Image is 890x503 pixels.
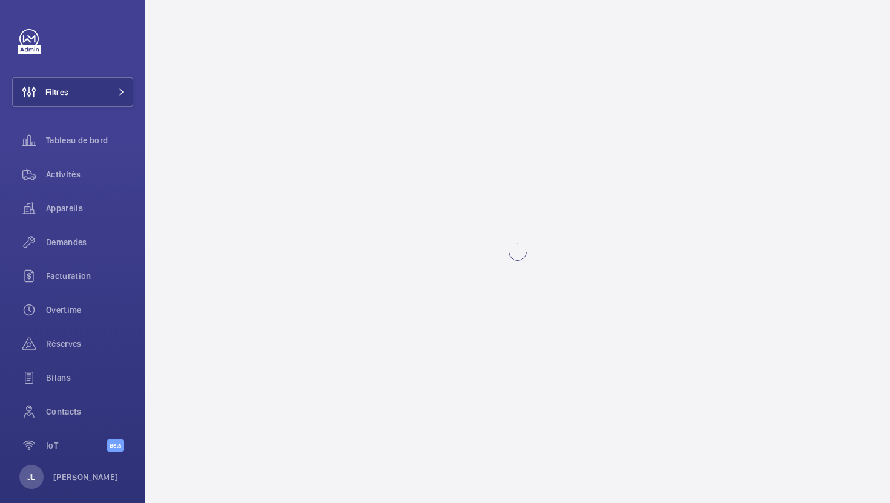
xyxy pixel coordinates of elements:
[46,236,133,248] span: Demandes
[46,372,133,384] span: Bilans
[46,168,133,180] span: Activités
[45,86,68,98] span: Filtres
[46,270,133,282] span: Facturation
[46,406,133,418] span: Contacts
[46,202,133,214] span: Appareils
[53,471,119,483] p: [PERSON_NAME]
[46,439,107,452] span: IoT
[46,338,133,350] span: Réserves
[107,439,124,452] span: Beta
[12,77,133,107] button: Filtres
[46,304,133,316] span: Overtime
[27,471,35,483] p: JL
[46,134,133,146] span: Tableau de bord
